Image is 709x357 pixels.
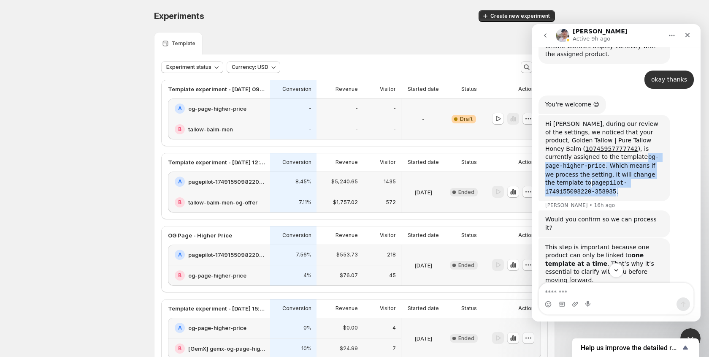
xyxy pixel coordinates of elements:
[461,232,477,239] p: Status
[295,178,311,185] p: 8.45%
[458,335,474,342] span: Ended
[414,261,432,270] p: [DATE]
[168,158,265,166] p: Template experiment - [DATE] 12:26:12
[408,232,439,239] p: Started date
[518,232,534,239] p: Action
[309,126,311,133] p: -
[168,231,232,240] p: OG Page - Higher Price
[303,272,311,279] p: 4%
[461,159,477,166] p: Status
[282,232,311,239] p: Conversion
[460,116,473,123] span: Draft
[340,345,358,352] p: $24.99
[336,232,358,239] p: Revenue
[408,159,439,166] p: Started date
[178,272,181,279] h2: B
[355,126,358,133] p: -
[178,324,182,331] h2: A
[518,159,534,166] p: Action
[227,61,280,73] button: Currency: USD
[422,115,425,123] p: -
[355,105,358,112] p: -
[581,344,680,352] span: Help us improve the detailed report for A/B campaigns
[343,324,358,331] p: $0.00
[458,189,474,196] span: Ended
[680,328,701,349] iframe: Intercom live chat
[389,272,396,279] p: 45
[232,64,268,71] span: Currency: USD
[282,86,311,93] p: Conversion
[178,345,181,352] h2: B
[581,343,690,353] button: Show survey - Help us improve the detailed report for A/B campaigns
[490,13,550,19] span: Create new experiment
[479,10,555,22] button: Create new experiment
[518,305,534,312] p: Action
[380,232,396,239] p: Visitor
[282,305,311,312] p: Conversion
[188,251,265,259] h2: pagepilot-1749155098220-358935
[178,199,181,206] h2: B
[309,105,311,112] p: -
[414,188,432,196] p: [DATE]
[458,262,474,269] span: Ended
[336,305,358,312] p: Revenue
[188,324,246,332] h2: og-page-higher-price
[188,271,246,280] h2: og-page-higher-price
[333,199,358,206] p: $1,757.02
[188,177,265,186] h2: pagepilot-1749155098220-358935
[392,324,396,331] p: 4
[178,105,182,112] h2: A
[380,305,396,312] p: Visitor
[168,85,265,93] p: Template experiment - [DATE] 09:57:12
[336,159,358,166] p: Revenue
[393,105,396,112] p: -
[532,24,701,322] iframe: Intercom live chat
[408,305,439,312] p: Started date
[188,344,265,353] h2: [GemX] gemx-og-page-higher-price
[392,345,396,352] p: 7
[331,178,358,185] p: $5,240.65
[188,104,246,113] h2: og-page-higher-price
[336,86,358,93] p: Revenue
[301,345,311,352] p: 10%
[461,86,477,93] p: Status
[178,126,181,133] h2: B
[296,251,311,258] p: 7.56%
[336,251,358,258] p: $553.73
[340,272,358,279] p: $76.07
[178,178,182,185] h2: A
[408,86,439,93] p: Started date
[461,305,477,312] p: Status
[282,159,311,166] p: Conversion
[414,334,432,343] p: [DATE]
[387,251,396,258] p: 218
[161,61,223,73] button: Experiment status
